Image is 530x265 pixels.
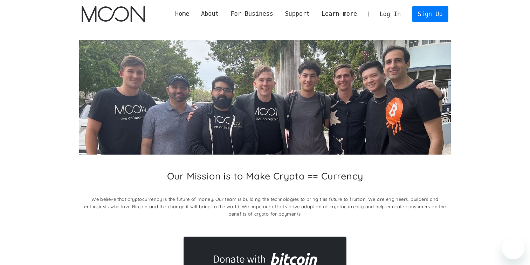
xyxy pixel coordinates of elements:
[82,6,145,22] img: Moon Logo
[374,6,407,22] a: Log In
[502,237,524,259] iframe: Button to launch messaging window
[285,9,310,18] div: Support
[230,9,273,18] div: For Business
[82,6,145,22] a: home
[279,9,316,18] div: Support
[225,9,279,18] div: For Business
[201,9,219,18] div: About
[167,170,363,182] h2: Our Mission is to Make Crypto == Currency
[316,9,363,18] div: Learn more
[79,196,451,218] p: We believe that cryptocurrency is the future of money. Our team is building the technologies to b...
[322,9,357,18] div: Learn more
[195,9,225,18] div: About
[169,9,195,18] a: Home
[412,6,448,22] a: Sign Up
